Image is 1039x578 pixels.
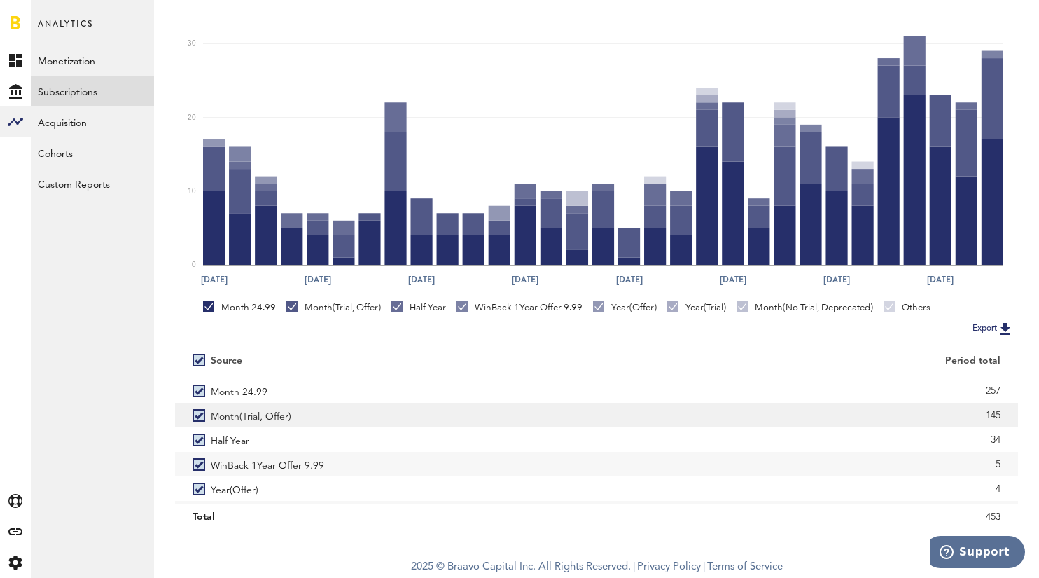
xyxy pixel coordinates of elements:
span: Month 24.99 [211,378,267,403]
text: [DATE] [616,273,643,286]
span: 2025 © Braavo Capital Inc. All Rights Reserved. [411,557,631,578]
div: Month(No Trial, Deprecated) [737,301,873,314]
text: 0 [192,261,196,268]
text: [DATE] [305,273,331,286]
div: 34 [614,429,1000,450]
a: Monetization [31,45,154,76]
div: Year(Trial) [667,301,726,314]
div: 5 [614,454,1000,475]
text: [DATE] [408,273,435,286]
a: Custom Reports [31,168,154,199]
div: Total [193,507,579,528]
div: Period total [614,355,1000,367]
span: WinBack 1Year Offer 9.99 [211,452,324,476]
text: [DATE] [823,273,850,286]
a: Privacy Policy [637,562,701,572]
span: Year(Offer) [211,476,258,501]
img: Export [997,320,1014,337]
text: 20 [188,114,196,121]
span: Month(Trial, Offer) [211,403,291,427]
text: 30 [188,40,196,47]
div: Half Year [391,301,446,314]
div: Others [884,301,930,314]
iframe: Opens a widget where you can find more information [930,536,1025,571]
div: 4 [614,479,1000,500]
div: 257 [614,380,1000,401]
div: Year(Offer) [593,301,657,314]
span: Half Year [211,427,249,452]
a: Subscriptions [31,76,154,106]
span: Year(Trial) [211,501,253,525]
button: Export [968,319,1018,338]
span: Analytics [38,15,93,45]
text: 10 [188,188,196,195]
div: 2 [614,503,1000,524]
div: WinBack 1Year Offer 9.99 [456,301,583,314]
text: [DATE] [720,273,746,286]
div: Source [211,355,242,367]
a: Terms of Service [707,562,783,572]
text: [DATE] [512,273,538,286]
div: Month(Trial, Offer) [286,301,381,314]
a: Cohorts [31,137,154,168]
a: Acquisition [31,106,154,137]
div: 145 [614,405,1000,426]
text: [DATE] [927,273,954,286]
text: [DATE] [201,273,228,286]
div: 453 [614,507,1000,528]
div: Month 24.99 [203,301,276,314]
